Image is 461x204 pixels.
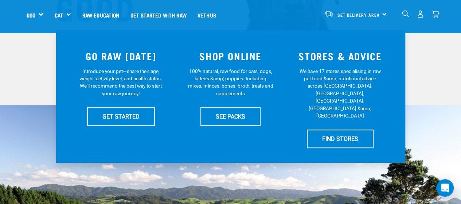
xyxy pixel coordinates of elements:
img: home-icon@2x.png [431,10,439,18]
div: Open Intercom Messenger [436,179,454,197]
a: Raw Education [77,0,125,30]
h3: GO RAW [DATE] [71,50,172,62]
h3: SHOP ONLINE [180,50,281,62]
img: user.png [417,10,424,18]
a: Get started with Raw [125,0,192,30]
h3: STORES & ADVICE [290,50,391,62]
a: Dog [27,11,35,19]
p: We have 17 stores specialising in raw pet food &amp; nutritional advice across [GEOGRAPHIC_DATA],... [297,68,383,120]
p: 100% natural, raw food for cats, dogs, kittens &amp; puppies. Including mixes, minces, bones, bro... [188,68,273,97]
img: home-icon-1@2x.png [402,10,409,17]
p: Introduce your pet—share their age, weight, activity level, and health status. We'll recommend th... [78,68,164,97]
span: Set Delivery Area [337,14,380,16]
a: SEE PACKS [200,107,261,126]
a: Cat [54,11,63,19]
a: Vethub [192,0,222,30]
a: GET STARTED [87,107,155,126]
img: van-moving.png [324,11,334,17]
a: FIND STORES [307,130,374,148]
